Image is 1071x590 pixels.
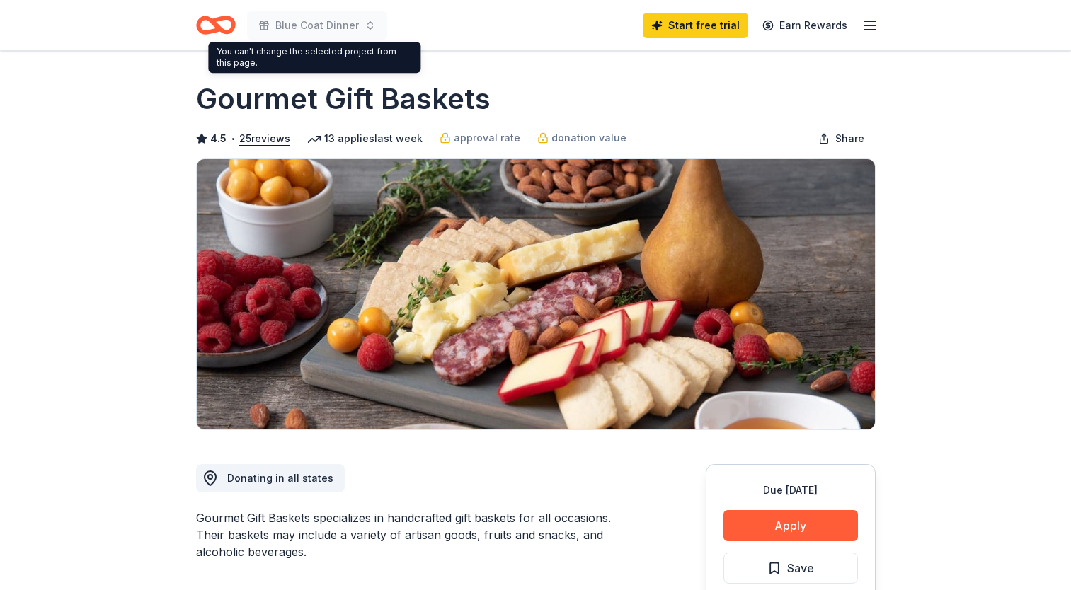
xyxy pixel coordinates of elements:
span: Share [835,130,864,147]
span: approval rate [454,129,520,146]
button: Save [723,553,858,584]
a: Earn Rewards [754,13,856,38]
img: Image for Gourmet Gift Baskets [197,159,875,429]
button: Blue Coat Dinner [247,11,387,40]
span: Save [787,559,814,577]
div: 13 applies last week [307,130,423,147]
span: Blue Coat Dinner [275,17,359,34]
span: Donating in all states [227,472,333,484]
button: 25reviews [239,130,290,147]
button: Share [807,125,876,153]
span: • [230,133,235,144]
span: 4.5 [210,130,227,147]
h1: Gourmet Gift Baskets [196,79,491,119]
a: donation value [537,129,626,146]
div: You can't change the selected project from this page. [208,42,420,73]
button: Apply [723,510,858,541]
a: Start free trial [643,13,748,38]
div: Gourmet Gift Baskets specializes in handcrafted gift baskets for all occasions. Their baskets may... [196,509,638,560]
div: Due [DATE] [723,482,858,499]
a: Home [196,8,236,42]
span: donation value [551,129,626,146]
a: approval rate [440,129,520,146]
